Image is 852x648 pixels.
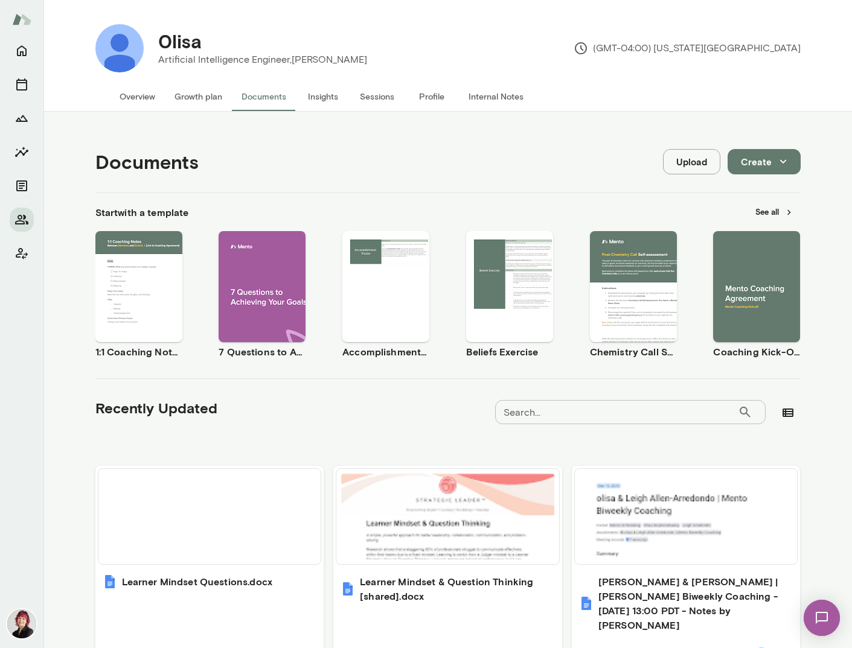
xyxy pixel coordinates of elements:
h5: Recently Updated [95,398,217,418]
h4: 0lisa [158,30,202,52]
button: Sessions [10,72,34,97]
img: olisa & Leigh Allen-Arredondo | Mento Biweekly Coaching - 2025/09/15 13:00 PDT - Notes by Gemini [579,596,594,611]
img: Learner Mindset & Question Thinking [shared].docx [341,582,355,596]
button: Growth Plan [10,106,34,130]
h6: 1:1 Coaching Notes [95,345,182,359]
button: Overview [110,82,165,111]
button: Sessions [350,82,405,111]
h6: Learner Mindset Questions.docx [122,574,273,589]
button: Insights [10,140,34,164]
img: Learner Mindset Questions.docx [103,574,117,589]
button: Profile [405,82,459,111]
h6: Start with a template [95,205,189,220]
h6: Learner Mindset & Question Thinking [shared].docx [360,574,555,603]
h6: 7 Questions to Achieving Your Goals [219,345,306,359]
h6: Coaching Kick-Off | Coaching Agreement [713,345,800,359]
img: Leigh Allen-Arredondo [7,609,36,638]
button: Insights [296,82,350,111]
button: Upload [663,149,720,174]
button: Documents [232,82,296,111]
h6: Beliefs Exercise [466,345,553,359]
p: Artificial Intelligence Engineer, [PERSON_NAME] [158,52,367,67]
button: Home [10,39,34,63]
button: Documents [10,174,34,198]
button: See all [748,203,801,221]
button: Growth plan [165,82,232,111]
img: 0lisa [95,24,144,72]
h6: Accomplishment Tracker [342,345,429,359]
button: Client app [10,241,34,265]
p: (GMT-04:00) [US_STATE][GEOGRAPHIC_DATA] [574,41,801,56]
button: Create [728,149,801,174]
h4: Documents [95,150,199,173]
h6: Chemistry Call Self-Assessment [Coaches only] [590,345,677,359]
button: Internal Notes [459,82,533,111]
button: Members [10,208,34,232]
img: Mento [12,8,31,31]
h6: [PERSON_NAME] & [PERSON_NAME] | [PERSON_NAME] Biweekly Coaching - [DATE] 13:00 PDT - Notes by [PE... [598,574,793,632]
